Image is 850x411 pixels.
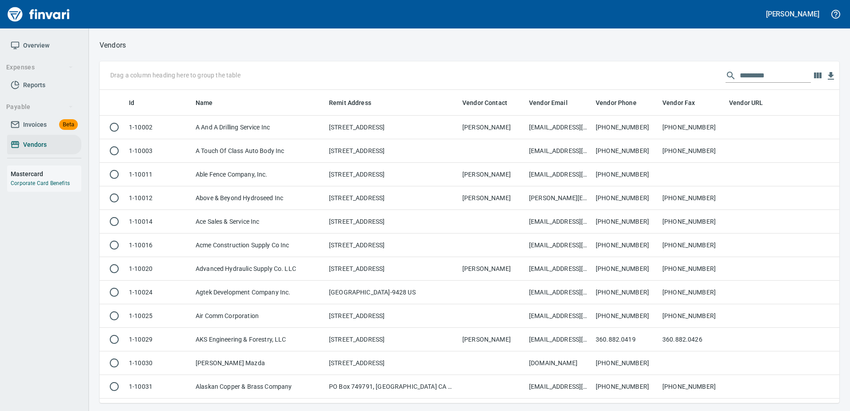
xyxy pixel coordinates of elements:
[6,101,73,113] span: Payable
[196,97,213,108] span: Name
[325,281,459,304] td: [GEOGRAPHIC_DATA]-9428 US
[325,234,459,257] td: [STREET_ADDRESS]
[125,116,192,139] td: 1-10002
[325,375,459,399] td: PO Box 749791, [GEOGRAPHIC_DATA] CA 90074-9791 US
[592,304,659,328] td: [PHONE_NUMBER]
[192,234,325,257] td: Acme Construction Supply Co Inc
[659,139,726,163] td: [PHONE_NUMBER]
[325,116,459,139] td: [STREET_ADDRESS]
[125,257,192,281] td: 1-10020
[592,351,659,375] td: [PHONE_NUMBER]
[592,257,659,281] td: [PHONE_NUMBER]
[125,163,192,186] td: 1-10011
[592,163,659,186] td: [PHONE_NUMBER]
[125,351,192,375] td: 1-10030
[5,4,72,25] img: Finvari
[459,257,525,281] td: [PERSON_NAME]
[659,210,726,234] td: [PHONE_NUMBER]
[192,116,325,139] td: A And A Drilling Service Inc
[596,97,648,108] span: Vendor Phone
[125,210,192,234] td: 1-10014
[325,304,459,328] td: [STREET_ADDRESS]
[525,304,592,328] td: [EMAIL_ADDRESS][DOMAIN_NAME]
[100,40,126,51] nav: breadcrumb
[23,40,49,51] span: Overview
[525,163,592,186] td: [EMAIL_ADDRESS][DOMAIN_NAME]
[596,97,637,108] span: Vendor Phone
[592,328,659,351] td: 360.882.0419
[525,281,592,304] td: [EMAIL_ADDRESS][DOMAIN_NAME]
[7,115,81,135] a: InvoicesBeta
[525,116,592,139] td: [EMAIL_ADDRESS][DOMAIN_NAME]
[525,351,592,375] td: [DOMAIN_NAME]
[11,180,70,186] a: Corporate Card Benefits
[462,97,519,108] span: Vendor Contact
[659,116,726,139] td: [PHONE_NUMBER]
[23,80,45,91] span: Reports
[592,234,659,257] td: [PHONE_NUMBER]
[23,139,47,150] span: Vendors
[659,281,726,304] td: [PHONE_NUMBER]
[459,163,525,186] td: [PERSON_NAME]
[192,281,325,304] td: Agtek Development Company Inc.
[592,186,659,210] td: [PHONE_NUMBER]
[192,186,325,210] td: Above & Beyond Hydroseed Inc
[592,139,659,163] td: [PHONE_NUMBER]
[766,9,819,19] h5: [PERSON_NAME]
[592,281,659,304] td: [PHONE_NUMBER]
[525,210,592,234] td: [EMAIL_ADDRESS][DOMAIN_NAME]
[459,186,525,210] td: [PERSON_NAME]
[125,304,192,328] td: 1-10025
[459,328,525,351] td: [PERSON_NAME]
[329,97,371,108] span: Remit Address
[325,163,459,186] td: [STREET_ADDRESS]
[659,375,726,399] td: [PHONE_NUMBER]
[729,97,763,108] span: Vendor URL
[59,120,78,130] span: Beta
[7,75,81,95] a: Reports
[729,97,775,108] span: Vendor URL
[3,59,77,76] button: Expenses
[110,71,241,80] p: Drag a column heading here to group the table
[529,97,568,108] span: Vendor Email
[329,97,383,108] span: Remit Address
[525,139,592,163] td: [EMAIL_ADDRESS][DOMAIN_NAME]
[662,97,707,108] span: Vendor Fax
[459,116,525,139] td: [PERSON_NAME]
[125,328,192,351] td: 1-10029
[192,139,325,163] td: A Touch Of Class Auto Body Inc
[824,69,838,83] button: Download Table
[325,139,459,163] td: [STREET_ADDRESS]
[192,351,325,375] td: [PERSON_NAME] Mazda
[659,186,726,210] td: [PHONE_NUMBER]
[325,328,459,351] td: [STREET_ADDRESS]
[192,210,325,234] td: Ace Sales & Service Inc
[462,97,507,108] span: Vendor Contact
[125,375,192,399] td: 1-10031
[7,36,81,56] a: Overview
[811,69,824,82] button: Choose columns to display
[325,210,459,234] td: [STREET_ADDRESS]
[525,234,592,257] td: [EMAIL_ADDRESS][DOMAIN_NAME]
[192,375,325,399] td: Alaskan Copper & Brass Company
[125,139,192,163] td: 1-10003
[764,7,822,21] button: [PERSON_NAME]
[525,186,592,210] td: [PERSON_NAME][EMAIL_ADDRESS][DOMAIN_NAME]
[125,281,192,304] td: 1-10024
[129,97,134,108] span: Id
[192,328,325,351] td: AKS Engineering & Forestry, LLC
[129,97,146,108] span: Id
[192,163,325,186] td: Able Fence Company, Inc.
[325,257,459,281] td: [STREET_ADDRESS]
[592,375,659,399] td: [PHONE_NUMBER]
[659,257,726,281] td: [PHONE_NUMBER]
[659,328,726,351] td: 360.882.0426
[659,234,726,257] td: [PHONE_NUMBER]
[196,97,225,108] span: Name
[3,99,77,115] button: Payable
[192,257,325,281] td: Advanced Hydraulic Supply Co. LLC
[125,234,192,257] td: 1-10016
[659,304,726,328] td: [PHONE_NUMBER]
[325,351,459,375] td: [STREET_ADDRESS]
